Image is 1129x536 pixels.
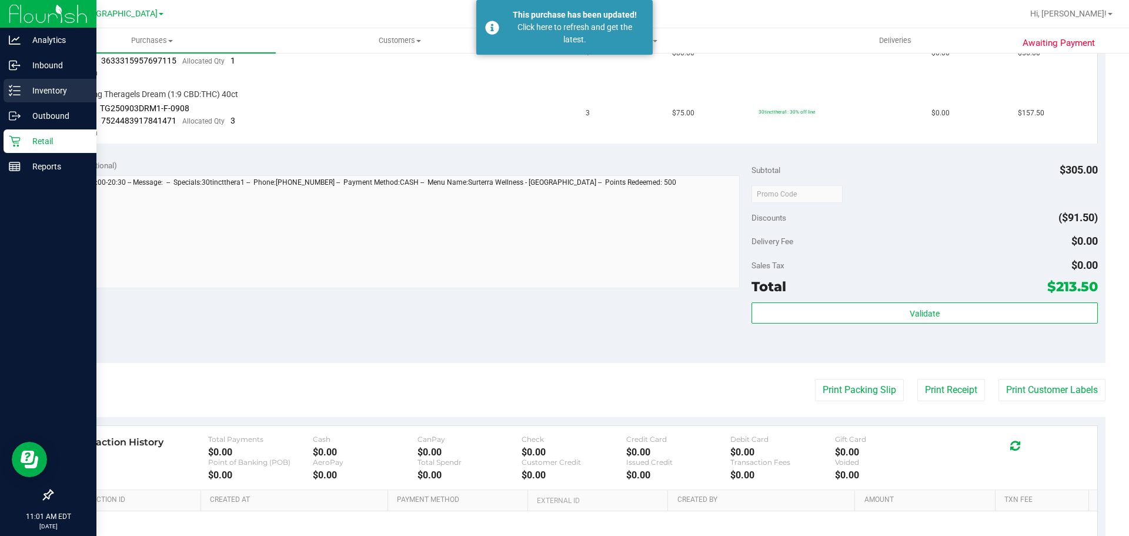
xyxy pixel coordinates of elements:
[815,379,904,401] button: Print Packing Slip
[751,185,843,203] input: Promo Code
[910,309,940,318] span: Validate
[100,104,189,113] span: TG250903DRM1-F-0908
[835,458,940,467] div: Voided
[835,435,940,444] div: Gift Card
[313,458,417,467] div: AeroPay
[182,57,225,65] span: Allocated Qty
[21,33,91,47] p: Analytics
[21,58,91,72] p: Inbound
[730,470,835,481] div: $0.00
[210,495,383,505] a: Created At
[9,135,21,147] inline-svg: Retail
[751,207,786,228] span: Discounts
[751,237,793,246] span: Delivery Fee
[1058,211,1098,224] span: ($91.50)
[231,56,235,65] span: 1
[730,447,835,458] div: $0.00
[1023,36,1095,50] span: Awaiting Payment
[751,165,780,175] span: Subtotal
[208,435,313,444] div: Total Payments
[9,34,21,46] inline-svg: Analytics
[21,109,91,123] p: Outbound
[835,447,940,458] div: $0.00
[527,490,667,511] th: External ID
[522,447,626,458] div: $0.00
[208,458,313,467] div: Point of Banking (POB)
[182,117,225,125] span: Allocated Qty
[931,108,950,119] span: $0.00
[21,159,91,174] p: Reports
[1071,235,1098,247] span: $0.00
[9,161,21,172] inline-svg: Reports
[864,495,991,505] a: Amount
[417,470,522,481] div: $0.00
[522,458,626,467] div: Customer Credit
[101,116,176,125] span: 7524483917841471
[626,447,731,458] div: $0.00
[28,28,276,53] a: Purchases
[1018,108,1044,119] span: $157.50
[21,84,91,98] p: Inventory
[730,435,835,444] div: Debit Card
[397,495,523,505] a: Payment Method
[751,261,784,270] span: Sales Tax
[21,134,91,148] p: Retail
[917,379,985,401] button: Print Receipt
[417,458,522,467] div: Total Spendr
[626,470,731,481] div: $0.00
[1071,259,1098,271] span: $0.00
[1030,9,1107,18] span: Hi, [PERSON_NAME]!
[751,302,1097,324] button: Validate
[1060,164,1098,176] span: $305.00
[759,109,815,115] span: 30tinctthera1: 30% off line
[276,35,523,46] span: Customers
[208,470,313,481] div: $0.00
[626,458,731,467] div: Issued Credit
[730,458,835,467] div: Transaction Fees
[313,447,417,458] div: $0.00
[522,435,626,444] div: Check
[522,470,626,481] div: $0.00
[863,35,927,46] span: Deliveries
[5,522,91,531] p: [DATE]
[9,85,21,96] inline-svg: Inventory
[751,278,786,295] span: Total
[672,108,694,119] span: $75.00
[101,56,176,65] span: 3633315957697115
[626,435,731,444] div: Credit Card
[9,110,21,122] inline-svg: Outbound
[77,9,158,19] span: [GEOGRAPHIC_DATA]
[771,28,1019,53] a: Deliveries
[677,495,850,505] a: Created By
[313,435,417,444] div: Cash
[28,35,276,46] span: Purchases
[417,447,522,458] div: $0.00
[417,435,522,444] div: CanPay
[998,379,1105,401] button: Print Customer Labels
[506,9,644,21] div: This purchase has been updated!
[5,511,91,522] p: 11:01 AM EDT
[1047,278,1098,295] span: $213.50
[506,21,644,46] div: Click here to refresh and get the latest.
[835,470,940,481] div: $0.00
[586,108,590,119] span: 3
[1004,495,1084,505] a: Txn Fee
[313,470,417,481] div: $0.00
[12,442,47,477] iframe: Resource center
[276,28,523,53] a: Customers
[208,447,313,458] div: $0.00
[231,116,235,125] span: 3
[9,59,21,71] inline-svg: Inbound
[69,495,196,505] a: Transaction ID
[68,89,238,100] span: SW 10mg Theragels Dream (1:9 CBD:THC) 40ct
